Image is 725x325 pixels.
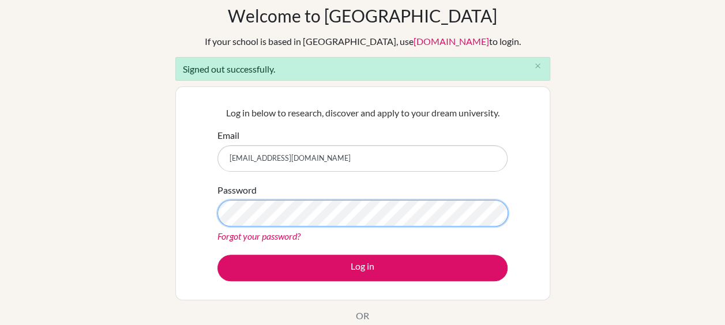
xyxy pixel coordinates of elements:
[217,106,508,120] p: Log in below to research, discover and apply to your dream university.
[527,58,550,75] button: Close
[534,62,542,70] i: close
[217,255,508,281] button: Log in
[217,129,239,142] label: Email
[217,230,300,241] a: Forgot your password?
[175,57,550,81] div: Signed out successfully.
[217,183,257,197] label: Password
[414,36,489,47] a: [DOMAIN_NAME]
[356,309,369,323] p: OR
[205,35,521,48] div: If your school is based in [GEOGRAPHIC_DATA], use to login.
[228,5,497,26] h1: Welcome to [GEOGRAPHIC_DATA]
